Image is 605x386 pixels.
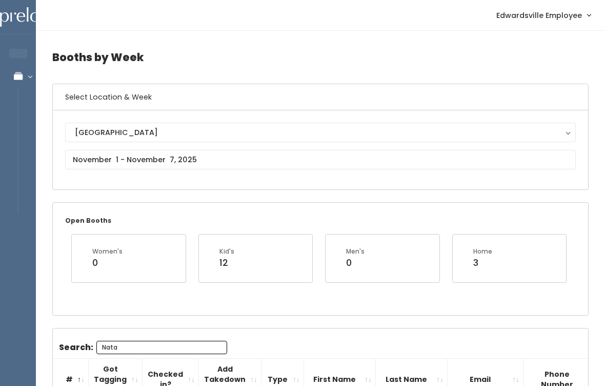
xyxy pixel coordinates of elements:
div: [GEOGRAPHIC_DATA] [75,127,566,138]
h6: Select Location & Week [53,84,588,110]
input: Search: [96,341,227,354]
a: Edwardsville Employee [486,4,601,26]
div: Men's [346,247,365,256]
h4: Booths by Week [52,43,589,71]
div: 12 [219,256,234,269]
span: Edwardsville Employee [496,10,582,21]
div: 3 [473,256,492,269]
small: Open Booths [65,216,111,225]
input: November 1 - November 7, 2025 [65,150,576,169]
div: Women's [92,247,123,256]
label: Search: [59,341,227,354]
div: Kid's [219,247,234,256]
button: [GEOGRAPHIC_DATA] [65,123,576,142]
div: 0 [92,256,123,269]
div: 0 [346,256,365,269]
div: Home [473,247,492,256]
